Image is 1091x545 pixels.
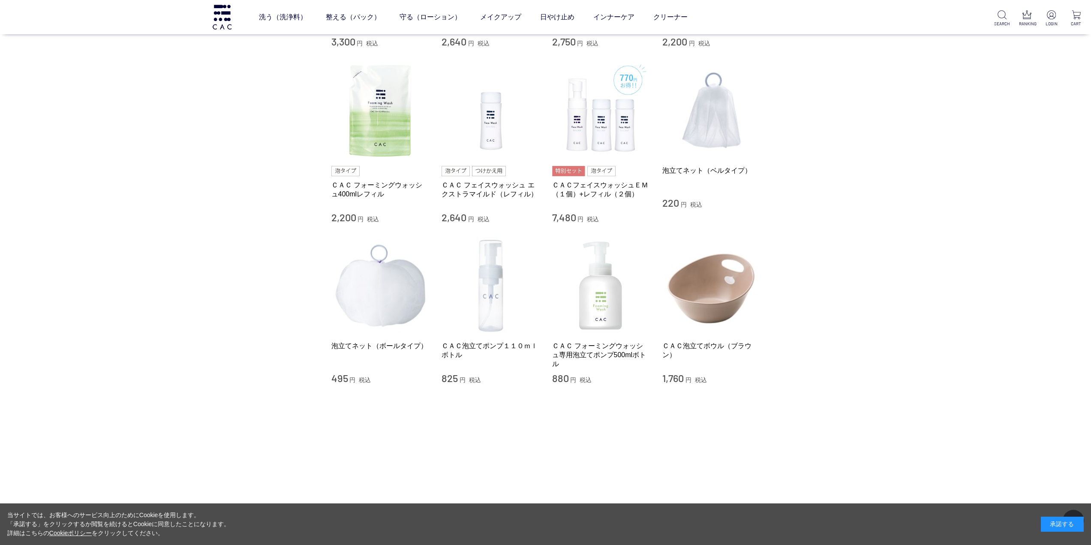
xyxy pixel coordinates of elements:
[580,376,592,383] span: 税込
[552,166,585,176] img: 特別セット
[662,372,684,384] span: 1,760
[1043,21,1059,27] p: LOGIN
[662,237,760,334] img: ＣＡＣ泡立てボウル（ブラウン）
[1068,10,1084,27] a: CART
[685,376,691,383] span: 円
[552,237,650,334] img: ＣＡＣ フォーミングウォッシュ専用泡立てポンプ500mlボトル
[460,376,466,383] span: 円
[695,376,707,383] span: 税込
[593,5,634,29] a: インナーケア
[211,5,233,29] img: logo
[400,5,461,29] a: 守る（ローション）
[994,10,1010,27] a: SEARCH
[662,166,760,175] a: 泡立てネット（ベルタイプ）
[540,5,574,29] a: 日やけ止め
[1019,10,1035,27] a: RANKING
[442,211,466,223] span: 2,640
[331,61,429,159] img: ＣＡＣ フォーミングウォッシュ400mlレフィル
[653,5,688,29] a: クリーナー
[472,166,505,176] img: つけかえ用
[49,530,92,536] a: Cookieポリシー
[442,237,539,334] img: ＣＡＣ泡立てポンプ１１０ｍｌボトル
[662,341,760,360] a: ＣＡＣ泡立てボウル（ブラウン）
[690,201,702,208] span: 税込
[442,61,539,159] img: ＣＡＣ フェイスウォッシュ エクストラマイルド（レフィル）
[331,181,429,199] a: ＣＡＣ フォーミングウォッシュ400mlレフィル
[689,40,695,47] span: 円
[1043,10,1059,27] a: LOGIN
[442,166,470,176] img: 泡タイプ
[326,5,381,29] a: 整える（パック）
[577,216,583,223] span: 円
[442,341,539,360] a: ＣＡＣ泡立てポンプ１１０ｍｌボトル
[358,216,364,223] span: 円
[478,216,490,223] span: 税込
[331,341,429,350] a: 泡立てネット（ボールタイプ）
[662,196,679,209] span: 220
[331,211,356,223] span: 2,200
[442,181,539,199] a: ＣＡＣ フェイスウォッシュ エクストラマイルド（レフィル）
[552,181,650,199] a: ＣＡＣフェイスウォッシュＥＭ（１個）+レフィル（２個）
[570,376,576,383] span: 円
[331,372,348,384] span: 495
[367,216,379,223] span: 税込
[681,201,687,208] span: 円
[1019,21,1035,27] p: RANKING
[331,166,360,176] img: 泡タイプ
[469,376,481,383] span: 税込
[552,372,569,384] span: 880
[994,21,1010,27] p: SEARCH
[442,372,458,384] span: 825
[662,61,760,159] img: 泡立てネット（ベルタイプ）
[468,216,474,223] span: 円
[331,237,429,334] img: 泡立てネット（ボールタイプ）
[587,216,599,223] span: 税込
[552,211,576,223] span: 7,480
[698,40,710,47] span: 税込
[1068,21,1084,27] p: CART
[1041,517,1084,532] div: 承諾する
[552,341,650,369] a: ＣＡＣ フォーミングウォッシュ専用泡立てポンプ500mlボトル
[552,61,650,159] img: ＣＡＣフェイスウォッシュＥＭ（１個）+レフィル（２個）
[7,511,230,538] div: 当サイトでは、お客様へのサービス向上のためにCookieを使用します。 「承諾する」をクリックするか閲覧を続けるとCookieに同意したことになります。 詳細はこちらの をクリックしてください。
[359,376,371,383] span: 税込
[480,5,521,29] a: メイクアップ
[587,166,616,176] img: 泡タイプ
[349,376,355,383] span: 円
[259,5,307,29] a: 洗う（洗浄料）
